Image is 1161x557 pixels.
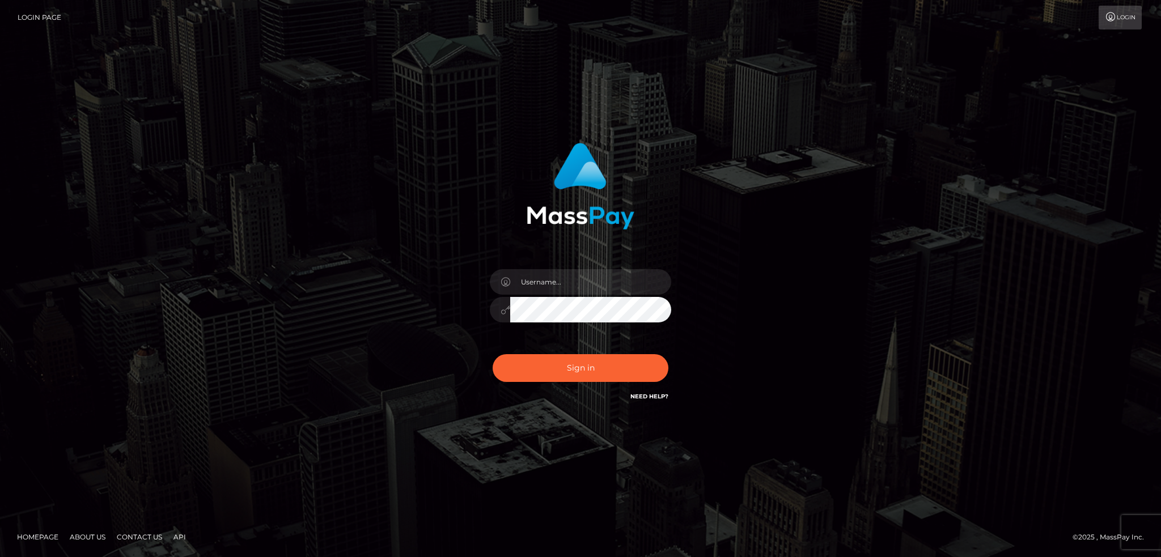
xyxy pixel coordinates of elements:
img: MassPay Login [527,143,634,229]
a: Login Page [18,6,61,29]
input: Username... [510,269,671,295]
a: Homepage [12,528,63,546]
a: Need Help? [630,393,668,400]
button: Sign in [493,354,668,382]
a: About Us [65,528,110,546]
a: API [169,528,190,546]
div: © 2025 , MassPay Inc. [1073,531,1152,543]
a: Login [1099,6,1142,29]
a: Contact Us [112,528,167,546]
